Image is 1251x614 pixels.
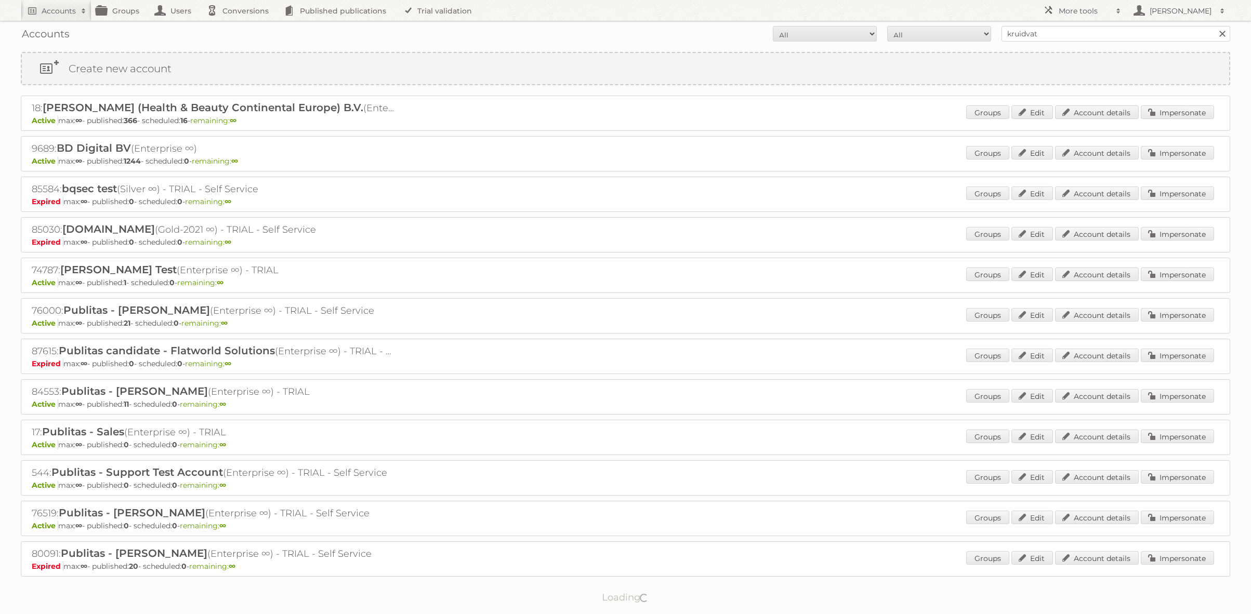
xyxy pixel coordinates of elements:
[1141,511,1214,524] a: Impersonate
[1141,105,1214,119] a: Impersonate
[1011,551,1053,565] a: Edit
[1055,389,1139,403] a: Account details
[172,480,177,490] strong: 0
[190,116,236,125] span: remaining:
[569,587,682,608] p: Loading
[32,156,58,166] span: Active
[32,116,58,125] span: Active
[1141,268,1214,281] a: Impersonate
[32,425,396,439] h2: 17: (Enterprise ∞) - TRIAL
[177,237,182,247] strong: 0
[1011,227,1053,241] a: Edit
[185,359,231,368] span: remaining:
[62,182,117,195] span: bqsec test
[32,480,58,490] span: Active
[1011,146,1053,159] a: Edit
[32,142,396,155] h2: 9689: (Enterprise ∞)
[966,186,1009,200] a: Groups
[219,399,226,409] strong: ∞
[63,304,210,316] span: Publitas - [PERSON_NAME]
[32,440,58,449] span: Active
[129,359,134,368] strong: 0
[1055,308,1139,322] a: Account details
[1055,186,1139,200] a: Account details
[75,278,82,287] strong: ∞
[229,562,235,571] strong: ∞
[32,562,63,571] span: Expired
[81,237,87,247] strong: ∞
[42,6,76,16] h2: Accounts
[225,237,231,247] strong: ∞
[32,466,396,479] h2: 544: (Enterprise ∞) - TRIAL - Self Service
[1011,470,1053,484] a: Edit
[32,278,1219,287] p: max: - published: - scheduled: -
[1055,227,1139,241] a: Account details
[225,197,231,206] strong: ∞
[966,268,1009,281] a: Groups
[32,506,396,520] h2: 76519: (Enterprise ∞) - TRIAL - Self Service
[219,480,226,490] strong: ∞
[189,562,235,571] span: remaining:
[1011,105,1053,119] a: Edit
[172,521,177,530] strong: 0
[1055,268,1139,281] a: Account details
[1141,349,1214,362] a: Impersonate
[32,547,396,560] h2: 80091: (Enterprise ∞) - TRIAL - Self Service
[1141,551,1214,565] a: Impersonate
[60,263,177,276] span: [PERSON_NAME] Test
[22,53,1229,84] a: Create new account
[1011,511,1053,524] a: Edit
[174,318,179,328] strong: 0
[124,156,141,166] strong: 1244
[32,263,396,277] h2: 74787: (Enterprise ∞) - TRIAL
[32,359,1219,368] p: max: - published: - scheduled: -
[61,385,208,397] span: Publitas - [PERSON_NAME]
[180,480,226,490] span: remaining:
[32,480,1219,490] p: max: - published: - scheduled: -
[966,389,1009,403] a: Groups
[966,146,1009,159] a: Groups
[169,278,175,287] strong: 0
[177,359,182,368] strong: 0
[32,385,396,398] h2: 84553: (Enterprise ∞) - TRIAL
[1011,308,1053,322] a: Edit
[32,223,396,236] h2: 85030: (Gold-2021 ∞) - TRIAL - Self Service
[75,116,82,125] strong: ∞
[966,511,1009,524] a: Groups
[1011,186,1053,200] a: Edit
[32,562,1219,571] p: max: - published: - scheduled: -
[75,480,82,490] strong: ∞
[1141,389,1214,403] a: Impersonate
[75,318,82,328] strong: ∞
[177,278,223,287] span: remaining:
[1055,470,1139,484] a: Account details
[124,521,129,530] strong: 0
[177,197,182,206] strong: 0
[32,304,396,317] h2: 76000: (Enterprise ∞) - TRIAL - Self Service
[180,440,226,449] span: remaining:
[124,440,129,449] strong: 0
[1011,268,1053,281] a: Edit
[43,101,363,114] span: [PERSON_NAME] (Health & Beauty Continental Europe) B.V.
[75,156,82,166] strong: ∞
[966,470,1009,484] a: Groups
[172,399,177,409] strong: 0
[124,278,126,287] strong: 1
[42,425,124,438] span: Publitas - Sales
[32,521,58,530] span: Active
[62,223,155,235] span: [DOMAIN_NAME]
[32,237,1219,247] p: max: - published: - scheduled: -
[966,430,1009,443] a: Groups
[221,318,228,328] strong: ∞
[124,116,137,125] strong: 366
[192,156,238,166] span: remaining:
[124,480,129,490] strong: 0
[1055,105,1139,119] a: Account details
[32,399,58,409] span: Active
[1011,430,1053,443] a: Edit
[32,318,58,328] span: Active
[185,237,231,247] span: remaining:
[129,237,134,247] strong: 0
[230,116,236,125] strong: ∞
[219,440,226,449] strong: ∞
